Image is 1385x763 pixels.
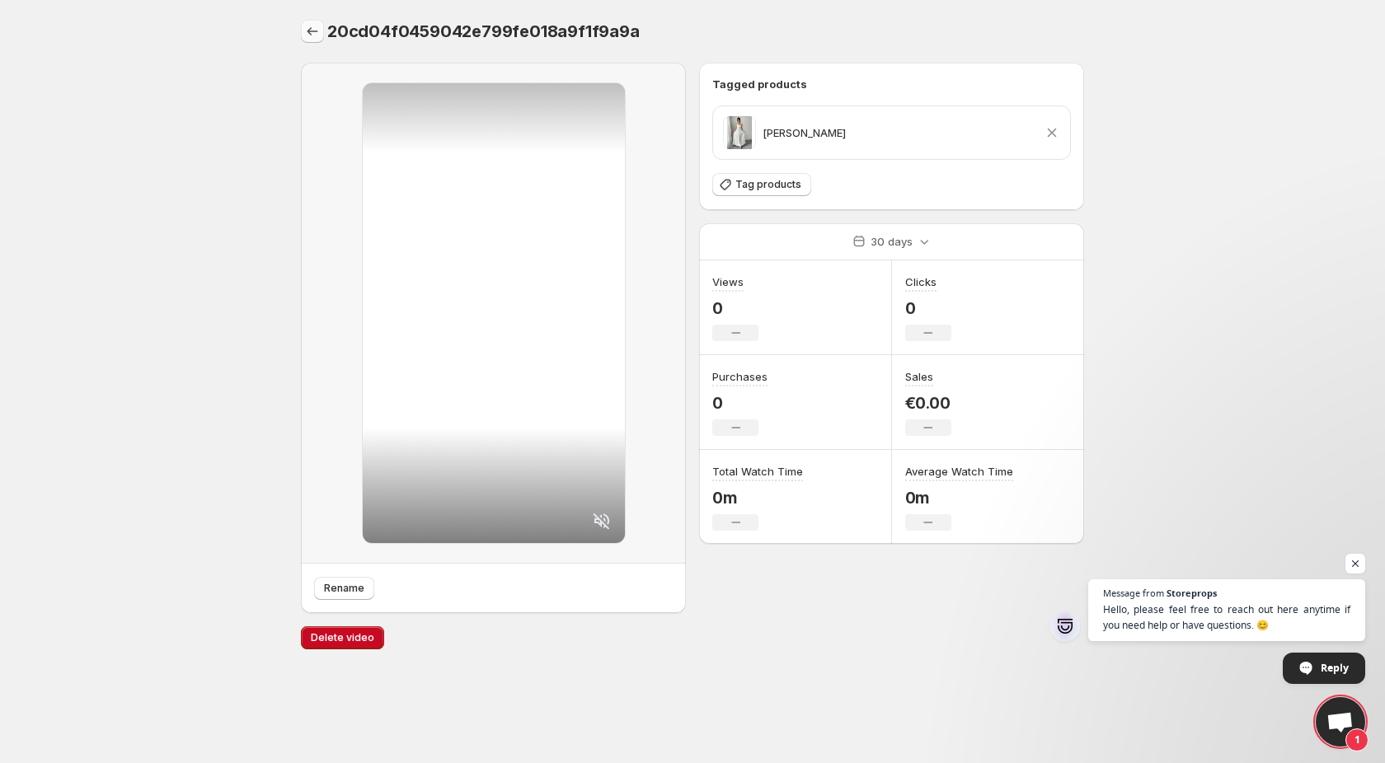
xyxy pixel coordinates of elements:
[712,488,803,508] p: 0m
[763,124,846,141] p: [PERSON_NAME]
[735,178,801,191] span: Tag products
[712,368,768,385] h3: Purchases
[905,274,937,290] h3: Clicks
[301,626,384,649] button: Delete video
[301,20,324,43] button: Settings
[1103,602,1350,633] span: Hello, please feel free to reach out here anytime if you need help or have questions. 😊
[712,274,744,290] h3: Views
[1103,588,1164,597] span: Message from
[311,631,374,644] span: Delete video
[905,488,1013,508] p: 0m
[871,233,913,250] p: 30 days
[712,173,811,196] button: Tag products
[712,298,758,318] p: 0
[324,582,364,595] span: Rename
[1321,653,1349,682] span: Reply
[1316,697,1365,747] div: Open chat
[905,393,951,413] p: €0.00
[314,577,374,600] button: Rename
[712,76,1071,92] h6: Tagged products
[1167,588,1217,597] span: Storeprops
[1345,728,1369,751] span: 1
[905,463,1013,480] h3: Average Watch Time
[712,463,803,480] h3: Total Watch Time
[905,368,933,385] h3: Sales
[712,393,768,413] p: 0
[905,298,951,318] p: 0
[327,21,640,41] span: 20cd04f0459042e799fe018a9f1f9a9a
